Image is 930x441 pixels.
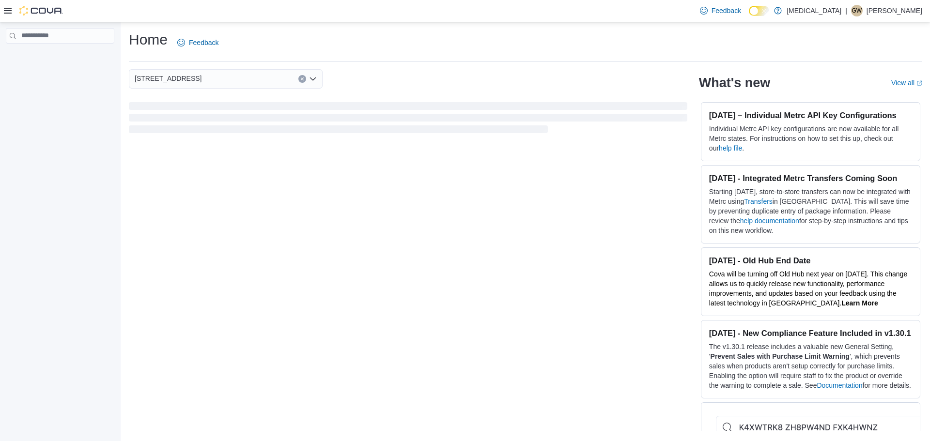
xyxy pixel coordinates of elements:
[867,5,922,16] p: [PERSON_NAME]
[740,217,799,225] a: help documentation
[135,73,201,84] span: [STREET_ADDRESS]
[711,352,850,360] strong: Prevent Sales with Purchase Limit Warning
[852,5,862,16] span: GW
[845,5,847,16] p: |
[189,38,218,47] span: Feedback
[744,198,773,205] a: Transfers
[699,75,770,91] h2: What's new
[709,328,912,338] h3: [DATE] - New Compliance Feature Included in v1.30.1
[696,1,745,20] a: Feedback
[19,6,63,15] img: Cova
[173,33,222,52] a: Feedback
[6,46,114,69] nav: Complex example
[841,299,878,307] a: Learn More
[129,104,687,135] span: Loading
[709,124,912,153] p: Individual Metrc API key configurations are now available for all Metrc states. For instructions ...
[709,187,912,235] p: Starting [DATE], store-to-store transfers can now be integrated with Metrc using in [GEOGRAPHIC_D...
[817,381,862,389] a: Documentation
[719,144,742,152] a: help file
[709,173,912,183] h3: [DATE] - Integrated Metrc Transfers Coming Soon
[309,75,317,83] button: Open list of options
[851,5,863,16] div: Georgie Williams
[129,30,168,49] h1: Home
[709,110,912,120] h3: [DATE] – Individual Metrc API Key Configurations
[916,80,922,86] svg: External link
[709,270,907,307] span: Cova will be turning off Old Hub next year on [DATE]. This change allows us to quickly release ne...
[709,256,912,265] h3: [DATE] - Old Hub End Date
[787,5,841,16] p: [MEDICAL_DATA]
[709,342,912,390] p: The v1.30.1 release includes a valuable new General Setting, ' ', which prevents sales when produ...
[891,79,922,87] a: View allExternal link
[749,6,769,16] input: Dark Mode
[298,75,306,83] button: Clear input
[712,6,741,15] span: Feedback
